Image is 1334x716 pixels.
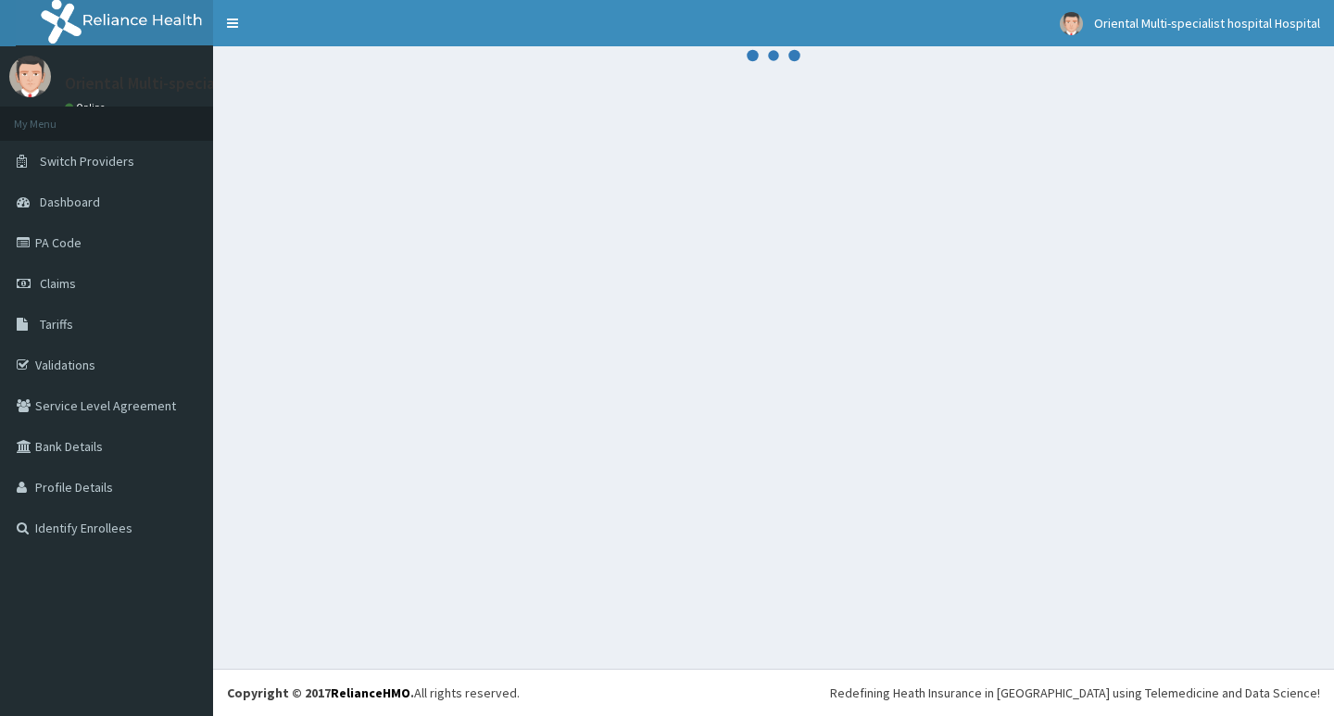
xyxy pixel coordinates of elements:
[9,56,51,97] img: User Image
[65,75,366,92] p: Oriental Multi-specialist hospital Hospital
[40,194,100,210] span: Dashboard
[40,275,76,292] span: Claims
[331,685,410,701] a: RelianceHMO
[213,669,1334,716] footer: All rights reserved.
[227,685,414,701] strong: Copyright © 2017 .
[830,684,1320,702] div: Redefining Heath Insurance in [GEOGRAPHIC_DATA] using Telemedicine and Data Science!
[746,28,801,83] svg: audio-loading
[1094,15,1320,31] span: Oriental Multi-specialist hospital Hospital
[1060,12,1083,35] img: User Image
[40,316,73,333] span: Tariffs
[65,101,109,114] a: Online
[40,153,134,170] span: Switch Providers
